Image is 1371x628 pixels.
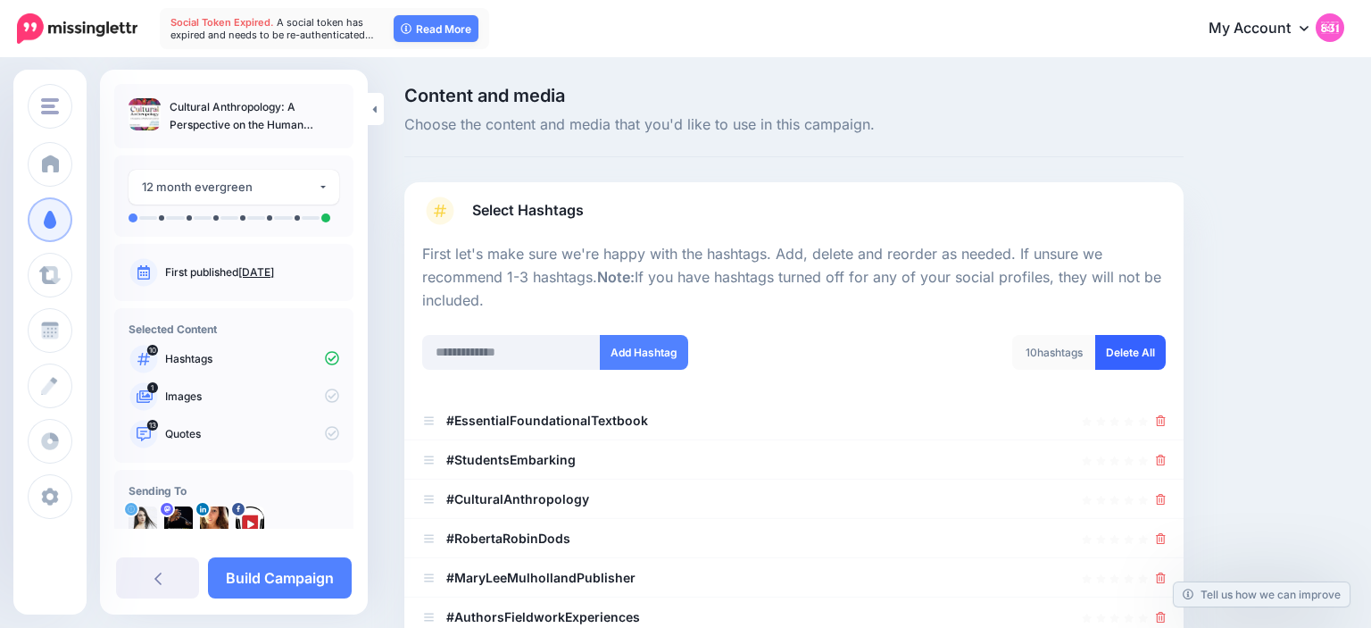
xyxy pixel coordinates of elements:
[147,382,158,393] span: 1
[404,87,1184,105] span: Content and media
[142,177,318,197] div: 12 month evergreen
[422,243,1166,313] p: First let's make sure we're happy with the hashtags. Add, delete and reorder as needed. If unsure...
[129,484,339,498] h4: Sending To
[165,426,339,442] p: Quotes
[446,413,648,428] b: #EssentialFoundationalTextbook
[446,452,576,467] b: #StudentsEmbarking
[147,345,158,356] span: 10
[1012,335,1096,370] div: hashtags
[17,13,137,44] img: Missinglettr
[170,16,274,29] span: Social Token Expired.
[129,170,339,205] button: 12 month evergreen
[41,98,59,114] img: menu.png
[170,98,339,134] p: Cultural Anthropology: A Perspective on the Human Condition, 5th Canadian Edition – ePub eBook
[394,15,478,42] a: Read More
[600,335,688,370] button: Add Hashtag
[446,531,570,546] b: #RobertaRobinDods
[1191,7,1344,51] a: My Account
[165,351,339,367] p: Hashtags
[165,264,339,281] p: First published
[1026,346,1037,359] span: 10
[597,268,635,286] b: Note:
[165,389,339,405] p: Images
[1095,335,1166,370] a: Delete All
[446,609,640,624] b: #AuthorsFieldworkExperiences
[422,197,1166,243] a: Select Hashtags
[446,570,636,585] b: #MaryLeeMulhollandPublisher
[129,98,161,130] img: 53902b69da14a45b21d7f525169e06e2_thumb.jpg
[446,491,589,507] b: #CulturalAnthropology
[129,322,339,336] h4: Selected Content
[164,507,193,535] img: 802740b3fb02512f-84599.jpg
[147,420,158,431] span: 13
[472,198,584,222] span: Select Hashtags
[1174,582,1350,607] a: Tell us how we can improve
[404,113,1184,137] span: Choose the content and media that you'd like to use in this campaign.
[238,265,274,279] a: [DATE]
[236,507,264,535] img: 307443043_482319977280263_5046162966333289374_n-bsa149661.png
[129,507,157,535] img: tSvj_Osu-58146.jpg
[170,16,374,41] span: A social token has expired and needs to be re-authenticated…
[200,507,228,535] img: 1537218439639-55706.png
